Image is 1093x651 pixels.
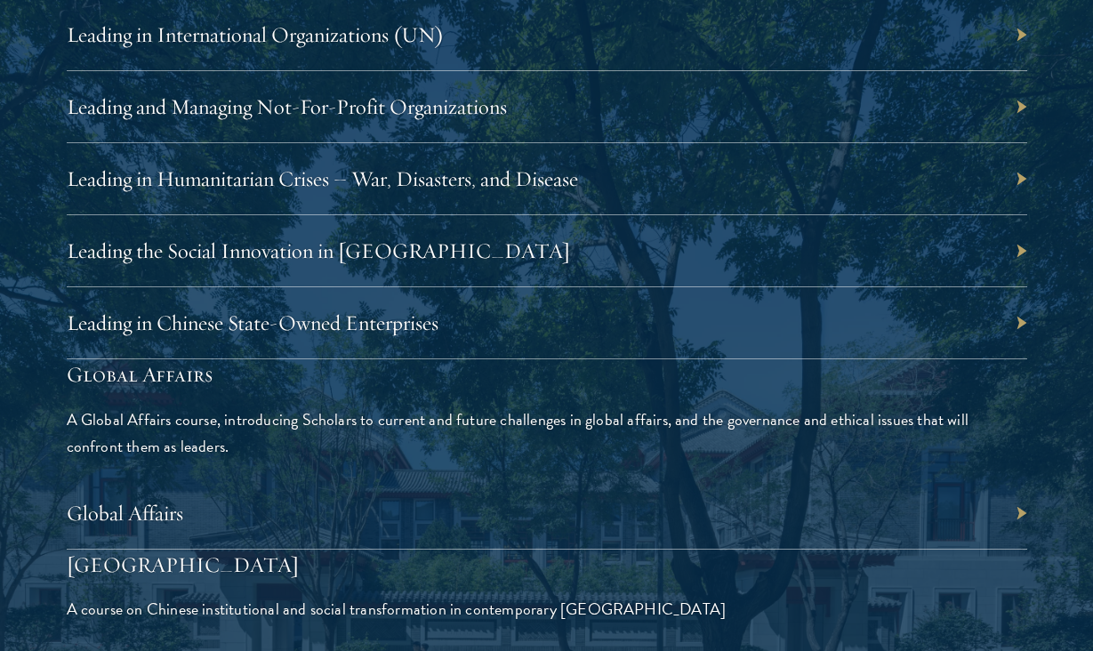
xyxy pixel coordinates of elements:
a: Leading the Social Innovation in [GEOGRAPHIC_DATA] [67,237,570,264]
a: Leading in Humanitarian Crises – War, Disasters, and Disease [67,165,578,192]
h5: [GEOGRAPHIC_DATA] [67,550,1027,580]
a: Leading and Managing Not-For-Profit Organizations [67,93,507,120]
h5: Global Affairs [67,359,1027,390]
a: Global Affairs [67,500,183,526]
p: A Global Affairs course, introducing Scholars to current and future challenges in global affairs,... [67,406,1027,460]
p: A course on Chinese institutional and social transformation in contemporary [GEOGRAPHIC_DATA] [67,596,1027,623]
a: Leading in International Organizations (UN) [67,21,444,48]
a: Leading in Chinese State-Owned Enterprises [67,309,438,336]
